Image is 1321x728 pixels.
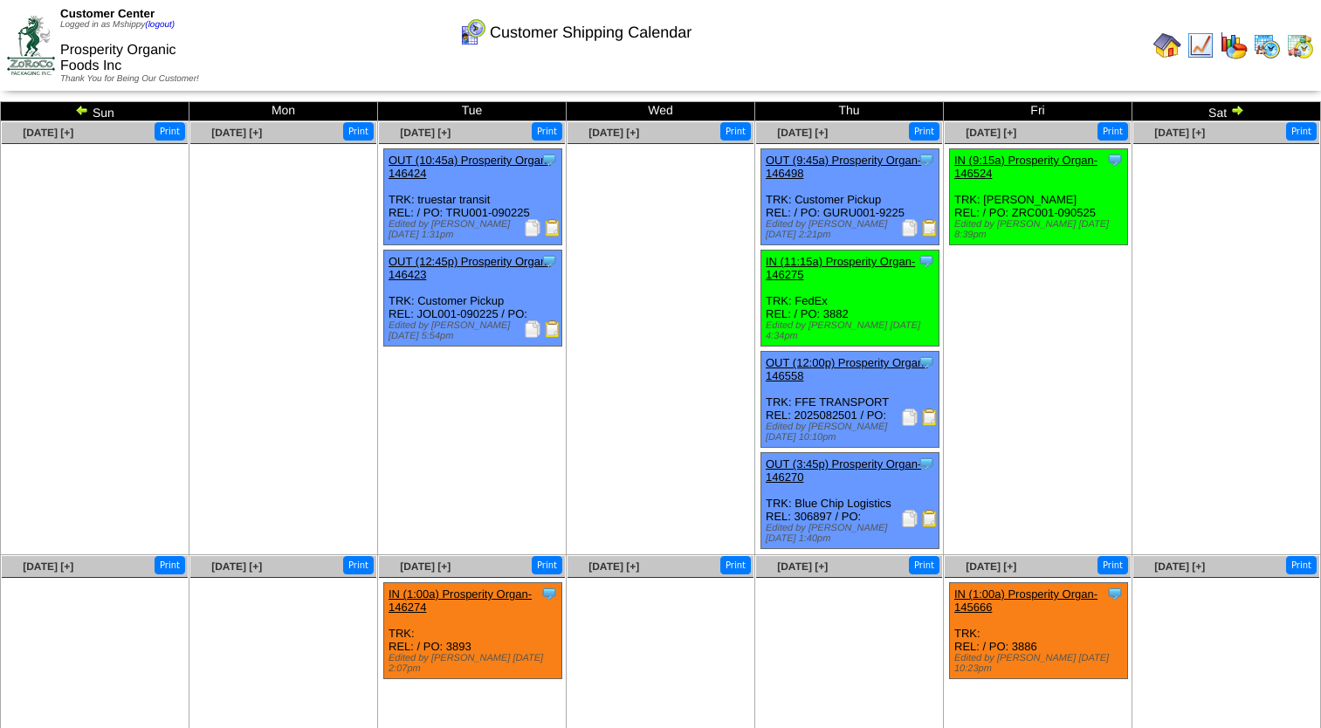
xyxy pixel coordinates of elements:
[755,102,944,121] td: Thu
[1154,127,1205,139] span: [DATE] [+]
[918,354,935,371] img: Tooltip
[544,219,561,237] img: Bill of Lading
[400,560,451,573] span: [DATE] [+]
[378,102,567,121] td: Tue
[389,587,532,614] a: IN (1:00a) Prosperity Organ-146274
[524,320,541,338] img: Packing Slip
[1153,31,1181,59] img: home.gif
[1230,103,1244,117] img: arrowright.gif
[901,219,919,237] img: Packing Slip
[1097,122,1128,141] button: Print
[766,523,939,544] div: Edited by [PERSON_NAME] [DATE] 1:40pm
[1286,31,1314,59] img: calendarinout.gif
[1187,31,1214,59] img: line_graph.gif
[918,252,935,270] img: Tooltip
[540,252,558,270] img: Tooltip
[1286,122,1317,141] button: Print
[766,422,939,443] div: Edited by [PERSON_NAME] [DATE] 10:10pm
[1106,585,1124,602] img: Tooltip
[777,127,828,139] a: [DATE] [+]
[918,151,935,168] img: Tooltip
[389,255,550,281] a: OUT (12:45p) Prosperity Organ-146423
[909,122,939,141] button: Print
[540,585,558,602] img: Tooltip
[588,127,639,139] a: [DATE] [+]
[384,251,562,347] div: TRK: Customer Pickup REL: JOL001-090225 / PO:
[211,127,262,139] a: [DATE] [+]
[389,653,561,674] div: Edited by [PERSON_NAME] [DATE] 2:07pm
[532,556,562,574] button: Print
[761,149,939,245] div: TRK: Customer Pickup REL: / PO: GURU001-9225
[343,122,374,141] button: Print
[921,409,939,426] img: Bill of Lading
[761,453,939,549] div: TRK: Blue Chip Logistics REL: 306897 / PO:
[60,43,176,73] span: Prosperity Organic Foods Inc
[766,255,915,281] a: IN (11:15a) Prosperity Organ-146275
[524,219,541,237] img: Packing Slip
[901,409,919,426] img: Packing Slip
[954,219,1127,240] div: Edited by [PERSON_NAME] [DATE] 8:39pm
[1132,102,1321,121] td: Sat
[966,127,1016,139] a: [DATE] [+]
[1220,31,1248,59] img: graph.gif
[950,149,1128,245] div: TRK: [PERSON_NAME] REL: / PO: ZRC001-090525
[944,102,1132,121] td: Fri
[1097,556,1128,574] button: Print
[155,556,185,574] button: Print
[389,219,561,240] div: Edited by [PERSON_NAME] [DATE] 1:31pm
[1106,151,1124,168] img: Tooltip
[343,556,374,574] button: Print
[384,149,562,245] div: TRK: truestar transit REL: / PO: TRU001-090225
[766,219,939,240] div: Edited by [PERSON_NAME] [DATE] 2:21pm
[921,510,939,527] img: Bill of Lading
[60,20,175,30] span: Logged in as Mshippy
[60,74,199,84] span: Thank You for Being Our Customer!
[145,20,175,30] a: (logout)
[901,510,919,527] img: Packing Slip
[761,251,939,347] div: TRK: FedEx REL: / PO: 3882
[766,457,921,484] a: OUT (3:45p) Prosperity Organ-146270
[720,556,751,574] button: Print
[532,122,562,141] button: Print
[954,154,1097,180] a: IN (9:15a) Prosperity Organ-146524
[458,18,486,46] img: calendarcustomer.gif
[23,127,73,139] a: [DATE] [+]
[23,560,73,573] a: [DATE] [+]
[189,102,378,121] td: Mon
[1154,560,1205,573] a: [DATE] [+]
[384,583,562,679] div: TRK: REL: / PO: 3893
[720,122,751,141] button: Print
[1253,31,1281,59] img: calendarprod.gif
[60,7,155,20] span: Customer Center
[588,560,639,573] a: [DATE] [+]
[966,560,1016,573] span: [DATE] [+]
[540,151,558,168] img: Tooltip
[389,320,561,341] div: Edited by [PERSON_NAME] [DATE] 5:54pm
[918,455,935,472] img: Tooltip
[1,102,189,121] td: Sun
[909,556,939,574] button: Print
[954,653,1127,674] div: Edited by [PERSON_NAME] [DATE] 10:23pm
[766,154,921,180] a: OUT (9:45a) Prosperity Organ-146498
[544,320,561,338] img: Bill of Lading
[211,560,262,573] a: [DATE] [+]
[155,122,185,141] button: Print
[761,352,939,448] div: TRK: FFE TRANSPORT REL: 2025082501 / PO:
[921,219,939,237] img: Bill of Lading
[7,16,55,74] img: ZoRoCo_Logo(Green%26Foil)%20jpg.webp
[777,560,828,573] a: [DATE] [+]
[400,127,451,139] span: [DATE] [+]
[1286,556,1317,574] button: Print
[75,103,89,117] img: arrowleft.gif
[954,587,1097,614] a: IN (1:00a) Prosperity Organ-145666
